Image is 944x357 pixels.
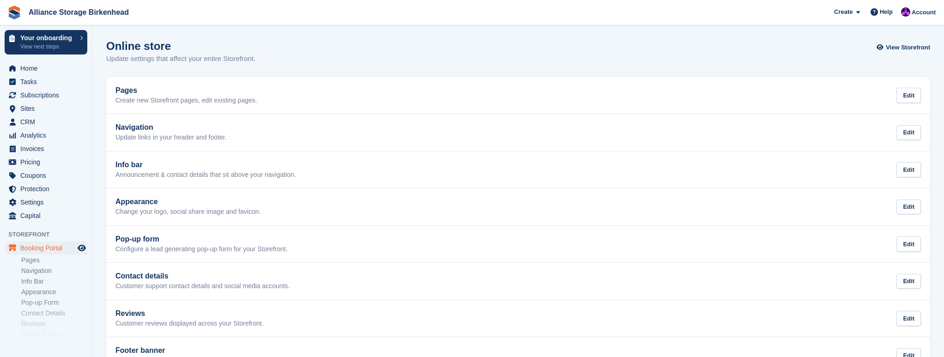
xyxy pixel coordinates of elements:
span: Capital [20,209,76,222]
a: menu [5,102,87,115]
a: Alliance Storage Birkenhead [25,5,133,20]
a: menu [5,62,87,75]
span: CRM [20,115,76,128]
a: Appearance [21,288,87,296]
a: menu [5,196,87,209]
div: Edit [896,200,921,215]
p: Update links in your header and footer. [115,133,227,142]
a: Reviews [21,320,87,328]
span: Storefront [8,230,92,239]
a: menu [5,182,87,195]
a: Contact details Customer support contact details and social media accounts. Edit [106,263,930,300]
a: Contact Details [21,309,87,318]
a: Pop-up Form [21,298,87,307]
span: Settings [20,196,76,209]
h2: Footer banner [115,346,335,355]
div: Edit [896,88,921,103]
a: Navigation [21,266,87,275]
a: menu [5,115,87,128]
span: Create [834,7,853,17]
span: View Storefront [886,43,930,52]
p: Create new Storefront pages, edit existing pages. [115,97,257,105]
a: Appearance Change your logo, social share image and favicon. Edit [106,188,930,225]
a: Footer Banner [21,330,87,339]
span: Booking Portal [20,242,76,254]
div: Edit [896,311,921,326]
span: Protection [20,182,76,195]
a: Your onboarding View next steps [5,30,87,54]
p: Change your logo, social share image and favicon. [115,208,260,216]
span: Subscriptions [20,89,76,102]
span: Home [20,62,76,75]
div: Edit [896,125,921,140]
h2: Info bar [115,161,296,169]
h1: Online store [106,40,255,52]
a: Reviews Customer reviews displayed across your Storefront. Edit [106,300,930,337]
div: Edit [896,162,921,177]
p: Customer support contact details and social media accounts. [115,282,290,290]
p: Customer reviews displayed across your Storefront. [115,320,264,328]
p: View next steps [20,42,75,51]
span: Pricing [20,156,76,169]
span: Analytics [20,129,76,142]
h2: Pop-up form [115,235,288,243]
h2: Appearance [115,198,260,206]
img: Romilly Norton [901,7,910,17]
span: Tasks [20,75,76,88]
a: Pages [21,256,87,265]
h2: Pages [115,86,257,95]
p: Announcement & contact details that sit above your navigation. [115,171,296,179]
span: Help [880,7,893,17]
a: menu [5,156,87,169]
p: Update settings that affect your entire Storefront. [106,54,255,64]
a: menu [5,142,87,155]
p: Your onboarding [20,35,75,41]
a: Navigation Update links in your header and footer. Edit [106,114,930,151]
a: Pages Create new Storefront pages, edit existing pages. Edit [106,77,930,114]
a: Info Bar [21,277,87,286]
span: Account [912,8,936,17]
h2: Contact details [115,272,290,280]
span: Sites [20,102,76,115]
a: View Storefront [879,40,930,55]
p: Configure a lead generating pop-up form for your Storefront. [115,245,288,254]
a: menu [5,75,87,88]
a: Info bar Announcement & contact details that sit above your navigation. Edit [106,151,930,188]
h2: Navigation [115,123,227,132]
a: menu [5,89,87,102]
a: Pop-up form Configure a lead generating pop-up form for your Storefront. Edit [106,226,930,263]
a: menu [5,242,87,254]
div: Edit [896,236,921,252]
span: Invoices [20,142,76,155]
a: menu [5,209,87,222]
span: Coupons [20,169,76,182]
a: Preview store [76,242,87,254]
a: menu [5,129,87,142]
img: stora-icon-8386f47178a22dfd0bd8f6a31ec36ba5ce8667c1dd55bd0f319d3a0aa187defe.svg [7,6,21,19]
h2: Reviews [115,309,264,318]
a: menu [5,169,87,182]
div: Edit [896,274,921,289]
